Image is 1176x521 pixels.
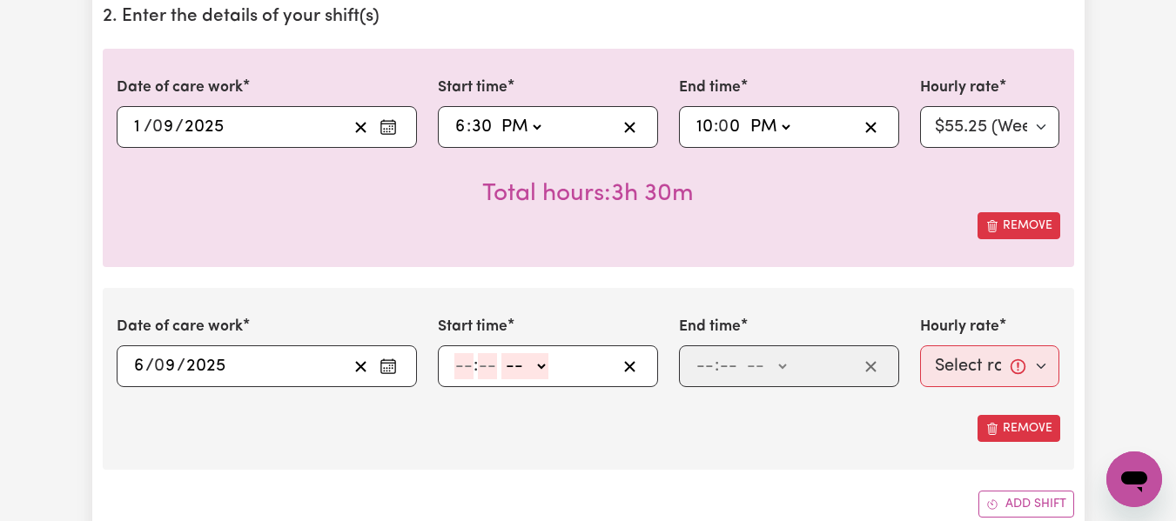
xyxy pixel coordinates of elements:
[117,77,243,99] label: Date of care work
[719,114,742,140] input: --
[117,316,243,338] label: Date of care work
[920,316,999,338] label: Hourly rate
[185,353,226,379] input: ----
[154,357,165,375] span: 0
[482,182,694,206] span: Total hours worked: 3 hours 30 minutes
[467,117,471,137] span: :
[374,353,402,379] button: Enter the date of care work
[177,357,185,376] span: /
[978,212,1060,239] button: Remove this shift
[374,114,402,140] button: Enter the date of care work
[347,114,374,140] button: Clear date
[454,353,474,379] input: --
[152,118,163,136] span: 0
[478,353,497,379] input: --
[714,117,718,137] span: :
[438,77,507,99] label: Start time
[719,353,738,379] input: --
[454,114,467,140] input: --
[438,316,507,338] label: Start time
[175,117,184,137] span: /
[154,114,176,140] input: --
[145,357,154,376] span: /
[978,491,1074,518] button: Add another shift
[679,77,741,99] label: End time
[155,353,177,379] input: --
[144,117,152,137] span: /
[679,316,741,338] label: End time
[133,353,145,379] input: --
[133,114,144,140] input: --
[718,118,729,136] span: 0
[103,6,1074,28] h2: 2. Enter the details of your shift(s)
[920,77,999,99] label: Hourly rate
[471,114,493,140] input: --
[347,353,374,379] button: Clear date
[696,114,714,140] input: --
[1106,451,1162,507] iframe: Button to launch messaging window
[474,357,478,376] span: :
[696,353,715,379] input: --
[978,415,1060,442] button: Remove this shift
[184,114,225,140] input: ----
[715,357,719,376] span: :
